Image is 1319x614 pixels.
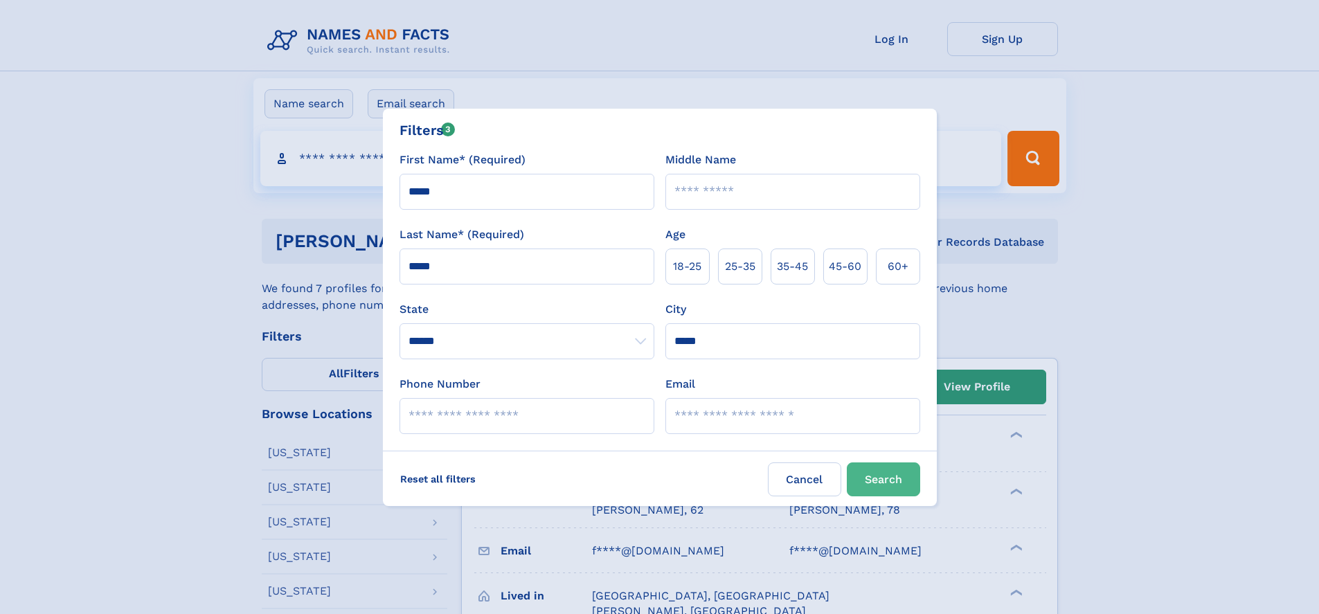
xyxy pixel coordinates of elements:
label: Last Name* (Required) [400,226,524,243]
label: City [665,301,686,318]
span: 45‑60 [829,258,861,275]
label: Age [665,226,685,243]
label: Reset all filters [391,462,485,496]
label: Middle Name [665,152,736,168]
span: 35‑45 [777,258,808,275]
button: Search [847,462,920,496]
label: State [400,301,654,318]
span: 25‑35 [725,258,755,275]
span: 60+ [888,258,908,275]
label: Email [665,376,695,392]
div: Filters [400,120,456,141]
span: 18‑25 [673,258,701,275]
label: Phone Number [400,376,481,392]
label: Cancel [768,462,841,496]
label: First Name* (Required) [400,152,526,168]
